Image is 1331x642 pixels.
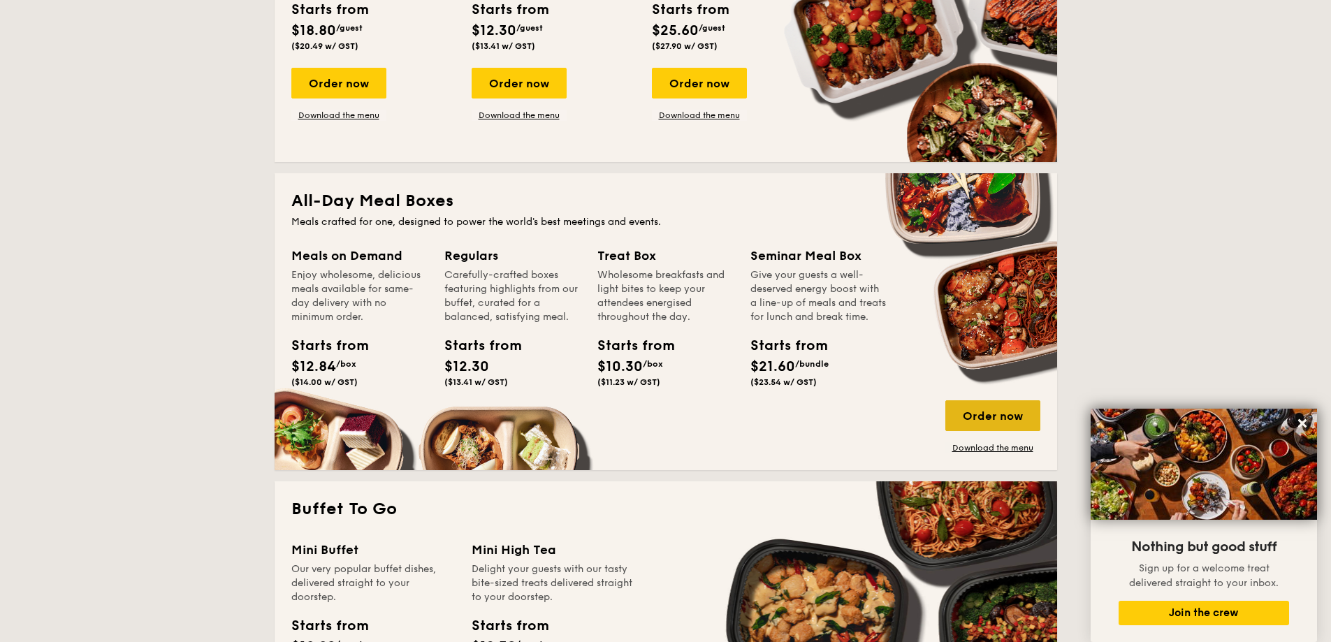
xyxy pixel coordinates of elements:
[1091,409,1317,520] img: DSC07876-Edit02-Large.jpeg
[444,358,489,375] span: $12.30
[291,335,354,356] div: Starts from
[795,359,829,369] span: /bundle
[291,41,358,51] span: ($20.49 w/ GST)
[291,268,428,324] div: Enjoy wholesome, delicious meals available for same-day delivery with no minimum order.
[472,22,516,39] span: $12.30
[472,540,635,560] div: Mini High Tea
[652,68,747,99] div: Order now
[699,23,725,33] span: /guest
[750,335,813,356] div: Starts from
[291,358,336,375] span: $12.84
[444,246,581,265] div: Regulars
[945,442,1040,453] a: Download the menu
[291,110,386,121] a: Download the menu
[291,190,1040,212] h2: All-Day Meal Boxes
[444,377,508,387] span: ($13.41 w/ GST)
[336,359,356,369] span: /box
[1119,601,1289,625] button: Join the crew
[444,268,581,324] div: Carefully-crafted boxes featuring highlights from our buffet, curated for a balanced, satisfying ...
[516,23,543,33] span: /guest
[652,110,747,121] a: Download the menu
[945,400,1040,431] div: Order now
[291,540,455,560] div: Mini Buffet
[597,335,660,356] div: Starts from
[472,41,535,51] span: ($13.41 w/ GST)
[643,359,663,369] span: /box
[291,615,368,636] div: Starts from
[472,615,548,636] div: Starts from
[597,377,660,387] span: ($11.23 w/ GST)
[652,22,699,39] span: $25.60
[750,377,817,387] span: ($23.54 w/ GST)
[750,246,887,265] div: Seminar Meal Box
[750,268,887,324] div: Give your guests a well-deserved energy boost with a line-up of meals and treats for lunch and br...
[597,358,643,375] span: $10.30
[291,22,336,39] span: $18.80
[336,23,363,33] span: /guest
[597,246,734,265] div: Treat Box
[1129,562,1279,589] span: Sign up for a welcome treat delivered straight to your inbox.
[291,246,428,265] div: Meals on Demand
[291,498,1040,520] h2: Buffet To Go
[291,215,1040,229] div: Meals crafted for one, designed to power the world's best meetings and events.
[291,562,455,604] div: Our very popular buffet dishes, delivered straight to your doorstep.
[597,268,734,324] div: Wholesome breakfasts and light bites to keep your attendees energised throughout the day.
[444,335,507,356] div: Starts from
[291,377,358,387] span: ($14.00 w/ GST)
[750,358,795,375] span: $21.60
[472,562,635,604] div: Delight your guests with our tasty bite-sized treats delivered straight to your doorstep.
[1131,539,1277,555] span: Nothing but good stuff
[472,110,567,121] a: Download the menu
[472,68,567,99] div: Order now
[652,41,718,51] span: ($27.90 w/ GST)
[291,68,386,99] div: Order now
[1291,412,1314,435] button: Close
